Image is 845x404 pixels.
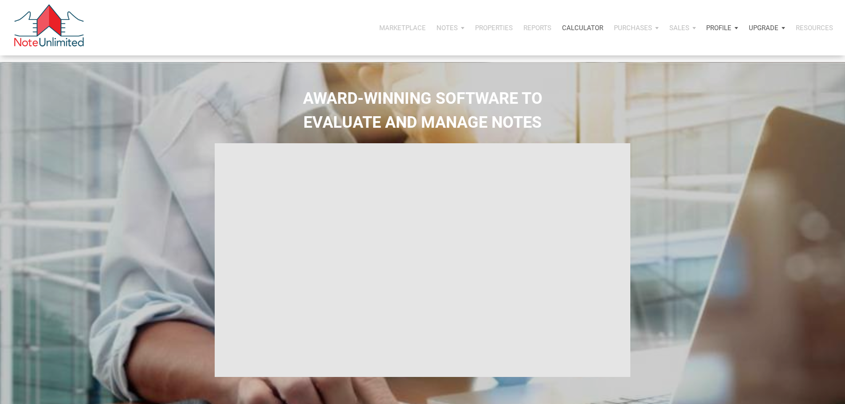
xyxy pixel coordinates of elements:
[790,15,838,41] button: Resources
[379,24,426,32] p: Marketplace
[215,143,631,377] iframe: NoteUnlimited
[374,15,431,41] button: Marketplace
[701,15,743,41] button: Profile
[7,86,838,134] h2: AWARD-WINNING SOFTWARE TO EVALUATE AND MANAGE NOTES
[749,24,778,32] p: Upgrade
[743,15,790,41] button: Upgrade
[562,24,603,32] p: Calculator
[523,24,551,32] p: Reports
[470,15,518,41] button: Properties
[706,24,731,32] p: Profile
[796,24,833,32] p: Resources
[475,24,513,32] p: Properties
[557,15,609,41] a: Calculator
[518,15,557,41] button: Reports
